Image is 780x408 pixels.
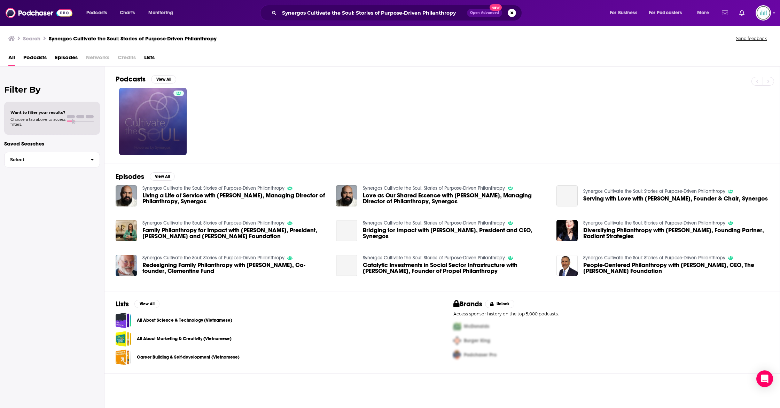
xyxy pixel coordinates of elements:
[556,220,578,241] img: Diversifying Philanthropy with Hali Lee, Founding Partner, Radiant Strategies
[116,300,129,308] h2: Lists
[144,52,155,66] a: Lists
[583,196,768,202] span: Serving with Love with [PERSON_NAME], Founder & Chair, Synergos
[610,8,637,18] span: For Business
[5,157,85,162] span: Select
[583,262,769,274] span: People-Centered Philanthropy with [PERSON_NAME], CEO, The [PERSON_NAME] Foundation
[116,185,137,206] img: Living a Life of Service with Ajay Dahiya, Managing Director of Philanthropy, Synergos
[719,7,731,19] a: Show notifications dropdown
[118,52,136,66] span: Credits
[150,172,175,181] button: View All
[697,8,709,18] span: More
[363,220,505,226] a: Synergos Cultivate the Soul: Stories of Purpose-Driven Philanthropy
[363,227,548,239] span: Bridging for Impact with [PERSON_NAME], President and CEO, Synergos
[583,188,725,194] a: Synergos Cultivate the Soul: Stories of Purpose-Driven Philanthropy
[143,7,182,18] button: open menu
[142,185,284,191] a: Synergos Cultivate the Soul: Stories of Purpose-Driven Philanthropy
[583,262,769,274] a: People-Centered Philanthropy with Gary Shearer, CEO, The Saville Foundation
[470,11,499,15] span: Open Advanced
[451,348,464,362] img: Third Pro Logo
[4,152,100,167] button: Select
[148,8,173,18] span: Monitoring
[734,36,769,41] button: Send feedback
[279,7,467,18] input: Search podcasts, credits, & more...
[116,172,175,181] a: EpisodesView All
[267,5,529,21] div: Search podcasts, credits, & more...
[363,193,548,204] a: Love as Our Shared Essence with Ajay Dahiya, Managing Director of Philanthropy, Synergos
[55,52,78,66] a: Episodes
[756,5,771,21] button: Show profile menu
[453,300,482,308] h2: Brands
[756,370,773,387] div: Open Intercom Messenger
[142,262,328,274] span: Redesigning Family Philanthropy with [PERSON_NAME], Co-founder, Clementine Fund
[490,4,502,11] span: New
[81,7,116,18] button: open menu
[556,185,578,206] a: Serving with Love with Peggy Dulany, Founder & Chair, Synergos
[116,220,137,241] img: Family Philanthropy for Impact with Katherine Lorenz, President, Cynthia and George Mitchell Foun...
[649,8,682,18] span: For Podcasters
[583,227,769,239] span: Diversifying Philanthropy with [PERSON_NAME], Founding Partner, Radiant Strategies
[120,8,135,18] span: Charts
[86,52,109,66] span: Networks
[115,7,139,18] a: Charts
[363,255,505,261] a: Synergos Cultivate the Soul: Stories of Purpose-Driven Philanthropy
[137,335,232,343] a: All About Marketing & Creativity (Vietnamese)
[116,331,131,347] a: All About Marketing & Creativity (Vietnamese)
[134,300,159,308] button: View All
[363,193,548,204] span: Love as Our Shared Essence with [PERSON_NAME], Managing Director of Philanthropy, Synergos
[4,85,100,95] h2: Filter By
[116,350,131,365] a: Career Building & Self-development (Vietnamese)
[363,262,548,274] a: Catalytic Investments in Social Sector Infrastructure with Peter Brach, Founder of Propel Philant...
[363,185,505,191] a: Synergos Cultivate the Soul: Stories of Purpose-Driven Philanthropy
[756,5,771,21] img: User Profile
[137,316,232,324] a: All About Science & Technology (Vietnamese)
[116,172,144,181] h2: Episodes
[363,227,548,239] a: Bridging for Impact with Camille Massey, President and CEO, Synergos
[23,52,47,66] a: Podcasts
[86,8,107,18] span: Podcasts
[756,5,771,21] span: Logged in as podglomerate
[6,6,72,19] img: Podchaser - Follow, Share and Rate Podcasts
[4,140,100,147] p: Saved Searches
[142,193,328,204] span: Living a Life of Service with [PERSON_NAME], Managing Director of Philanthropy, Synergos
[583,255,725,261] a: Synergos Cultivate the Soul: Stories of Purpose-Driven Philanthropy
[116,255,137,276] img: Redesigning Family Philanthropy with Richard Russell, Co-founder, Clementine Fund
[453,311,769,316] p: Access sponsor history on the top 5,000 podcasts.
[142,262,328,274] a: Redesigning Family Philanthropy with Richard Russell, Co-founder, Clementine Fund
[116,75,146,84] h2: Podcasts
[451,319,464,334] img: First Pro Logo
[464,352,497,358] span: Podchaser Pro
[736,7,747,19] a: Show notifications dropdown
[485,300,515,308] button: Unlock
[142,220,284,226] a: Synergos Cultivate the Soul: Stories of Purpose-Driven Philanthropy
[151,75,176,84] button: View All
[142,255,284,261] a: Synergos Cultivate the Soul: Stories of Purpose-Driven Philanthropy
[336,185,357,206] img: Love as Our Shared Essence with Ajay Dahiya, Managing Director of Philanthropy, Synergos
[467,9,502,17] button: Open AdvancedNew
[142,227,328,239] span: Family Philanthropy for Impact with [PERSON_NAME], President, [PERSON_NAME] and [PERSON_NAME] Fou...
[605,7,646,18] button: open menu
[116,313,131,328] a: All About Science & Technology (Vietnamese)
[583,220,725,226] a: Synergos Cultivate the Soul: Stories of Purpose-Driven Philanthropy
[142,227,328,239] a: Family Philanthropy for Impact with Katherine Lorenz, President, Cynthia and George Mitchell Foun...
[23,35,40,42] h3: Search
[451,334,464,348] img: Second Pro Logo
[336,255,357,276] a: Catalytic Investments in Social Sector Infrastructure with Peter Brach, Founder of Propel Philant...
[116,75,176,84] a: PodcastsView All
[137,353,240,361] a: Career Building & Self-development (Vietnamese)
[556,255,578,276] img: People-Centered Philanthropy with Gary Shearer, CEO, The Saville Foundation
[583,196,768,202] a: Serving with Love with Peggy Dulany, Founder & Chair, Synergos
[8,52,15,66] a: All
[583,227,769,239] a: Diversifying Philanthropy with Hali Lee, Founding Partner, Radiant Strategies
